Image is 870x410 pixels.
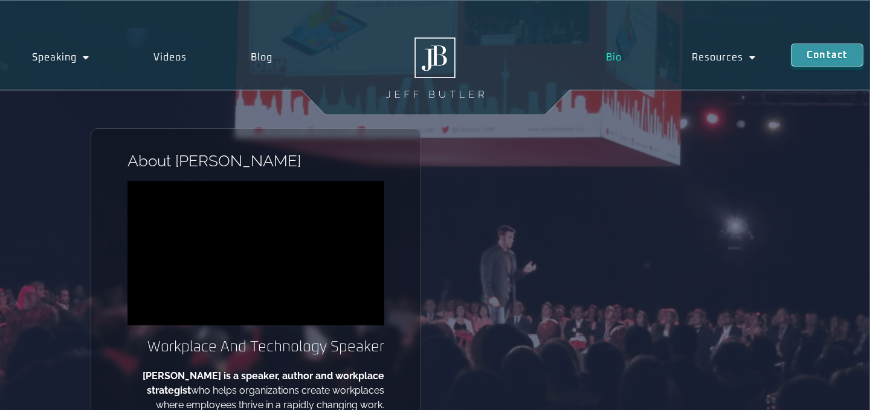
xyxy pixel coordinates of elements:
a: Videos [121,44,219,71]
iframe: vimeo Video Player [127,181,384,325]
span: Contact [807,50,848,60]
b: [PERSON_NAME] is a speaker, author and workplace strategist [143,370,384,396]
h1: About [PERSON_NAME] [127,153,384,169]
h2: Workplace And Technology Speaker [127,337,384,357]
a: Bio [572,44,657,71]
a: Blog [219,44,304,71]
a: Contact [791,44,863,67]
a: Resources [657,44,791,71]
nav: Menu [572,44,791,71]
